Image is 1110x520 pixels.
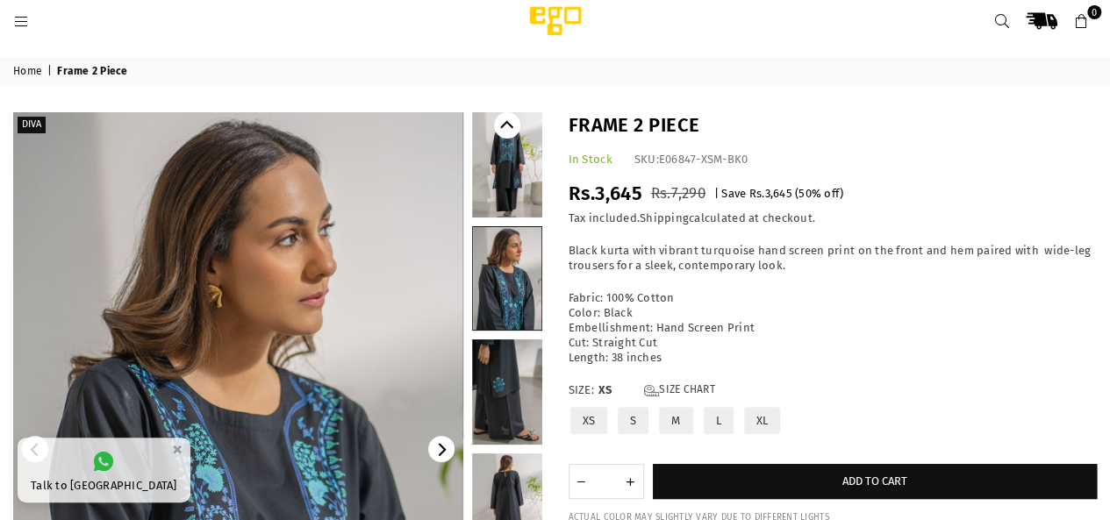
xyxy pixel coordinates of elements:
[569,405,610,436] label: XS
[651,184,705,203] span: Rs.7,290
[798,187,812,200] span: 50
[657,405,694,436] label: M
[569,383,1098,398] label: Size:
[702,405,735,436] label: L
[644,383,715,398] a: Size Chart
[494,112,520,139] button: Previous
[842,474,907,488] span: Add to cart
[18,438,190,502] a: Talk to [GEOGRAPHIC_DATA]
[569,291,1098,365] p: Fabric: 100% Cotton Color: Black Embellishment: Hand Screen Print Cut: Straight Cut Length: 38 in...
[653,464,1098,499] button: Add to cart
[616,405,650,436] label: S
[481,4,630,39] img: Ego
[569,464,644,499] quantity-input: Quantity
[167,435,188,464] button: ×
[569,153,612,166] span: In Stock
[47,65,54,79] span: |
[742,405,783,436] label: XL
[5,14,37,27] a: Menu
[428,436,455,462] button: Next
[569,112,1098,139] h1: Frame 2 Piece
[1065,5,1097,37] a: 0
[569,244,1098,274] p: Black kurta with vibrant turquoise hand screen print on the front and hem paired with wide-leg tr...
[57,65,130,79] span: Frame 2 Piece
[1087,5,1101,19] span: 0
[986,5,1018,37] a: Search
[22,436,48,462] button: Previous
[795,187,843,200] span: ( % off)
[569,182,642,205] span: Rs.3,645
[659,153,748,166] span: E06847-XSM-BK0
[598,383,634,398] span: XS
[721,187,746,200] span: Save
[634,153,748,167] div: SKU:
[714,187,719,200] span: |
[749,187,792,200] span: Rs.3,645
[569,211,1098,226] div: Tax included. calculated at checkout.
[18,117,46,133] label: Diva
[13,65,45,79] a: Home
[640,211,689,225] a: Shipping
